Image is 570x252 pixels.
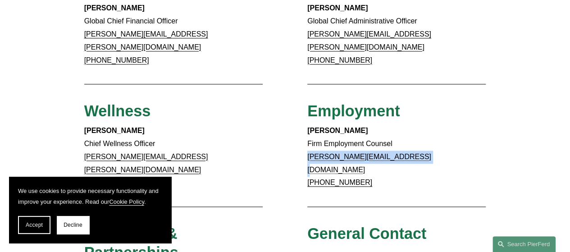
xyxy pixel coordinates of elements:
a: [PHONE_NUMBER] [84,56,149,64]
p: Chief Wellness Officer [84,124,263,189]
a: Cookie Policy [109,198,144,205]
strong: [PERSON_NAME] [84,4,145,12]
p: Global Chief Administrative Officer [307,2,486,67]
strong: [PERSON_NAME] [307,127,368,134]
button: Accept [18,216,50,234]
section: Cookie banner [9,177,171,243]
a: [PHONE_NUMBER] [307,56,372,64]
a: [PERSON_NAME][EMAIL_ADDRESS][PERSON_NAME][DOMAIN_NAME] [84,153,208,174]
a: [PHONE_NUMBER] [307,179,372,186]
a: [PERSON_NAME][EMAIL_ADDRESS][PERSON_NAME][DOMAIN_NAME] [84,30,208,51]
button: Decline [57,216,89,234]
p: Firm Employment Counsel [307,124,486,189]
p: We use cookies to provide necessary functionality and improve your experience. Read our . [18,186,162,207]
strong: [PERSON_NAME] [307,4,368,12]
span: Accept [26,222,43,228]
span: Employment [307,102,400,119]
strong: [PERSON_NAME] [84,127,145,134]
a: Search this site [492,236,556,252]
span: Wellness [84,102,151,119]
a: [PERSON_NAME][EMAIL_ADDRESS][PERSON_NAME][DOMAIN_NAME] [307,30,431,51]
a: [PERSON_NAME][EMAIL_ADDRESS][DOMAIN_NAME] [307,153,431,174]
span: Decline [64,222,82,228]
p: Global Chief Financial Officer [84,2,263,67]
span: General Contact [307,225,426,242]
